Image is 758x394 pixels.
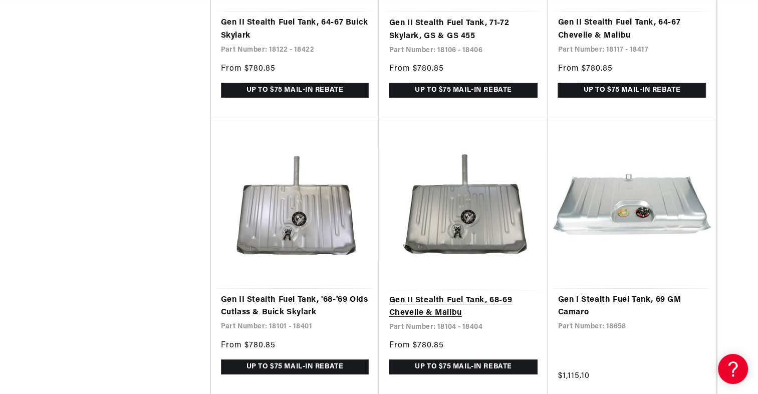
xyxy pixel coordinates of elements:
[389,17,538,43] a: Gen II Stealth Fuel Tank, 71-72 Skylark, GS & GS 455
[389,294,538,320] a: Gen II Stealth Fuel Tank, 68-69 Chevelle & Malibu
[221,294,369,319] a: Gen II Stealth Fuel Tank, '68-'69 Olds Cutlass & Buick Skylark
[221,17,369,42] a: Gen II Stealth Fuel Tank, 64-67 Buick Skylark
[558,294,706,319] a: Gen I Stealth Fuel Tank, 69 GM Camaro
[558,17,706,42] a: Gen II Stealth Fuel Tank, 64-67 Chevelle & Malibu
